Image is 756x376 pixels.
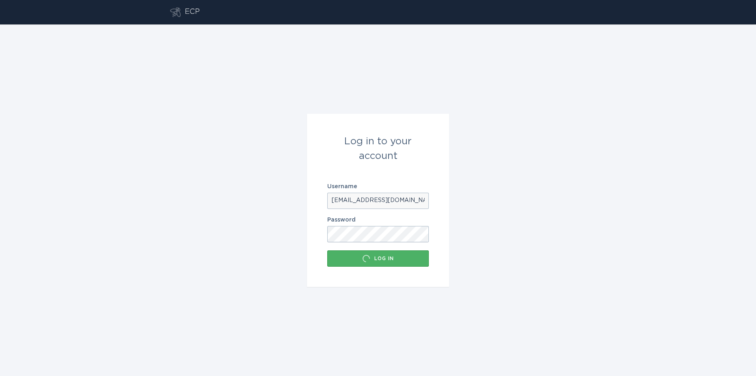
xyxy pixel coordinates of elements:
div: Loading [362,254,370,263]
label: Password [327,217,429,223]
div: ECP [185,7,200,17]
div: Log in to your account [327,134,429,163]
button: Log in [327,250,429,267]
div: Log in [331,254,425,263]
button: Go to dashboard [170,7,181,17]
label: Username [327,184,429,189]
